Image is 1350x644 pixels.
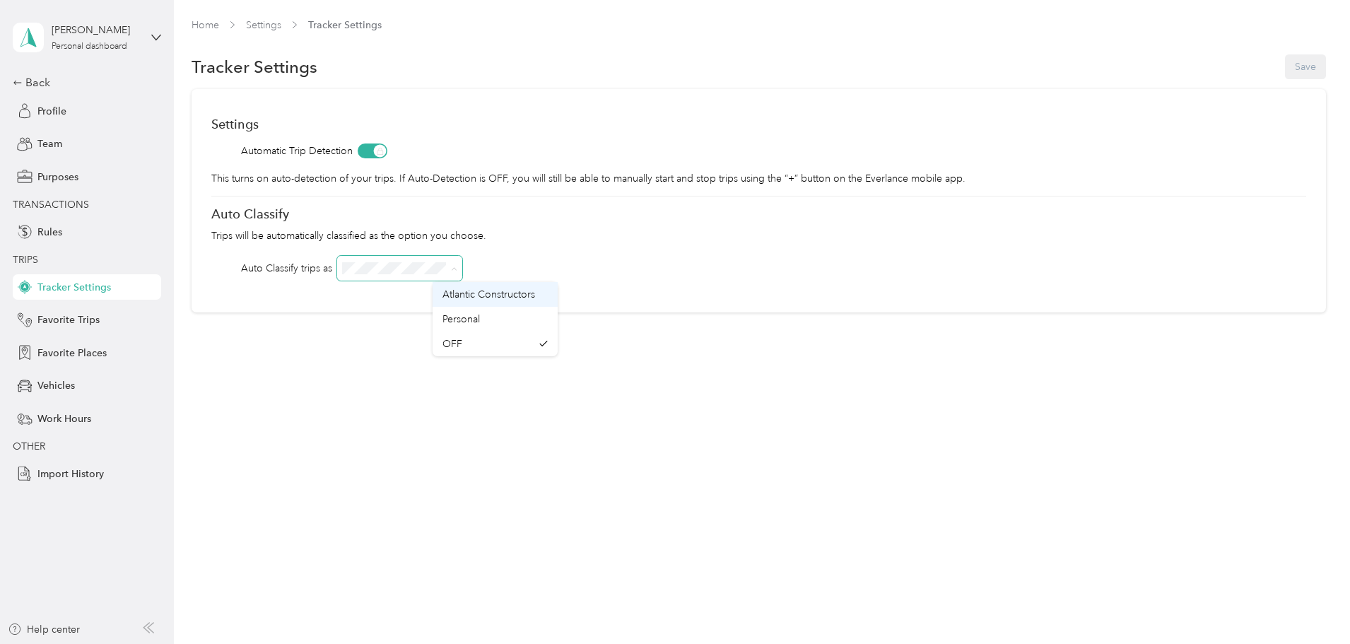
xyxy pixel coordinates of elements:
span: Favorite Trips [37,312,100,327]
span: Team [37,136,62,151]
span: Personal [442,313,480,325]
span: OFF [442,338,462,350]
span: Automatic Trip Detection [241,144,353,158]
div: Auto Classify trips as [241,261,332,276]
p: Trips will be automatically classified as the option you choose. [211,228,1306,243]
div: Personal dashboard [52,42,127,51]
p: This turns on auto-detection of your trips. If Auto-Detection is OFF, you will still be able to m... [211,171,1306,186]
span: Rules [37,225,62,240]
span: Atlantic Constructors [442,288,535,300]
a: Settings [246,19,281,31]
iframe: Everlance-gr Chat Button Frame [1271,565,1350,644]
span: Favorite Places [37,346,107,361]
span: Tracker Settings [37,280,111,295]
span: Purposes [37,170,78,185]
button: Help center [8,622,80,637]
span: TRANSACTIONS [13,199,89,211]
span: Vehicles [37,378,75,393]
span: Tracker Settings [308,18,382,33]
a: Home [192,19,219,31]
span: TRIPS [13,254,38,266]
div: Back [13,74,154,91]
h1: Tracker Settings [192,59,317,74]
span: Import History [37,467,104,481]
div: Settings [211,117,1306,131]
div: [PERSON_NAME] [52,23,140,37]
span: Work Hours [37,411,91,426]
span: OTHER [13,440,45,452]
div: Auto Classify [211,206,1306,221]
span: Profile [37,104,66,119]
